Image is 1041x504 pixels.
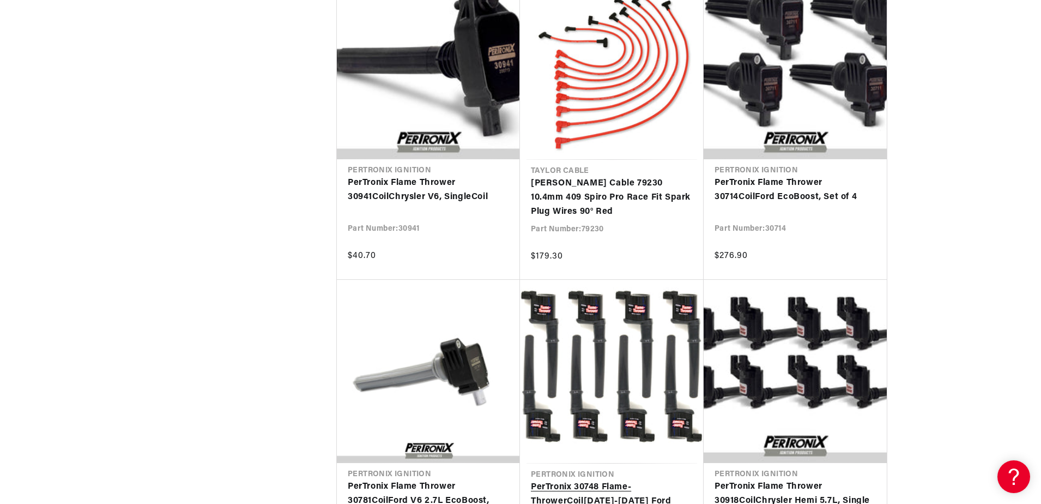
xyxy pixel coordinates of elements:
a: PerTronix Flame Thrower 30941CoilChrysler V6, SingleCoil [348,176,509,204]
a: [PERSON_NAME] Cable 79230 10.4mm 409 Spiro Pro Race Fit Spark Plug Wires 90° Red [531,177,693,219]
a: PerTronix Flame Thrower 30714CoilFord EcoBoost, Set of 4 [715,176,876,204]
